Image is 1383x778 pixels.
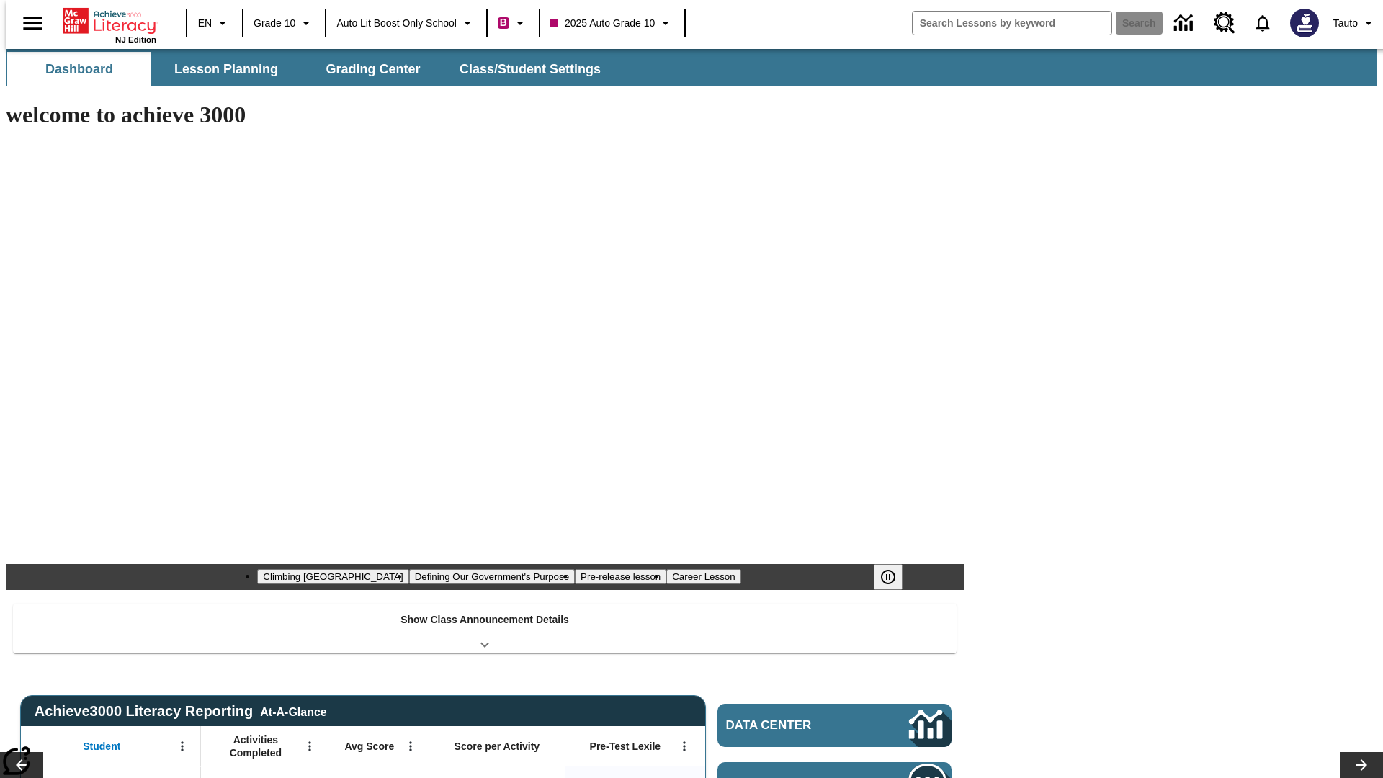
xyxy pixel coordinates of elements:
[6,52,614,86] div: SubNavbar
[492,10,534,36] button: Boost Class color is violet red. Change class color
[1290,9,1319,37] img: Avatar
[35,703,327,720] span: Achieve3000 Literacy Reporting
[6,102,964,128] h1: welcome to achieve 3000
[299,735,321,757] button: Open Menu
[6,49,1377,86] div: SubNavbar
[500,14,507,32] span: B
[260,703,326,719] div: At-A-Glance
[198,16,212,31] span: EN
[400,735,421,757] button: Open Menu
[717,704,952,747] a: Data Center
[1328,10,1383,36] button: Profile/Settings
[1205,4,1244,43] a: Resource Center, Will open in new tab
[874,564,903,590] button: Pause
[154,52,298,86] button: Lesson Planning
[545,10,680,36] button: Class: 2025 Auto Grade 10, Select your class
[12,2,54,45] button: Open side menu
[726,718,861,733] span: Data Center
[550,16,655,31] span: 2025 Auto Grade 10
[913,12,1111,35] input: search field
[208,733,303,759] span: Activities Completed
[1165,4,1205,43] a: Data Center
[301,52,445,86] button: Grading Center
[874,564,917,590] div: Pause
[1333,16,1358,31] span: Tauto
[171,735,193,757] button: Open Menu
[1244,4,1281,42] a: Notifications
[590,740,661,753] span: Pre-Test Lexile
[192,10,238,36] button: Language: EN, Select a language
[400,612,569,627] p: Show Class Announcement Details
[673,735,695,757] button: Open Menu
[331,10,482,36] button: School: Auto Lit Boost only School, Select your school
[63,6,156,35] a: Home
[115,35,156,44] span: NJ Edition
[257,569,408,584] button: Slide 1 Climbing Mount Tai
[1281,4,1328,42] button: Select a new avatar
[575,569,666,584] button: Slide 3 Pre-release lesson
[455,740,540,753] span: Score per Activity
[336,16,457,31] span: Auto Lit Boost only School
[13,604,957,653] div: Show Class Announcement Details
[63,5,156,44] div: Home
[1340,752,1383,778] button: Lesson carousel, Next
[409,569,575,584] button: Slide 2 Defining Our Government's Purpose
[248,10,321,36] button: Grade: Grade 10, Select a grade
[344,740,394,753] span: Avg Score
[83,740,120,753] span: Student
[7,52,151,86] button: Dashboard
[666,569,740,584] button: Slide 4 Career Lesson
[254,16,295,31] span: Grade 10
[448,52,612,86] button: Class/Student Settings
